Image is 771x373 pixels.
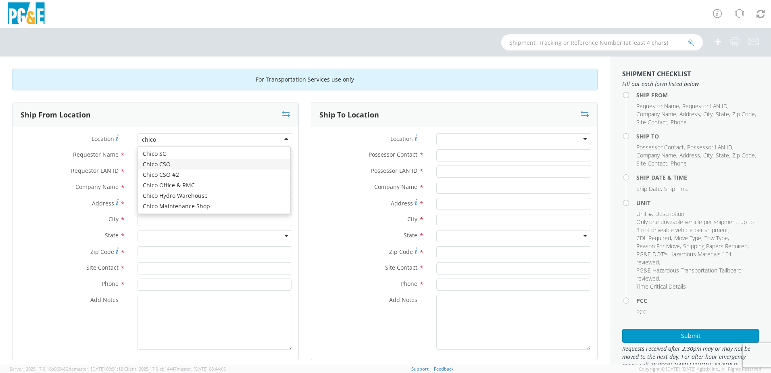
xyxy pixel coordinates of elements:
li: , [636,185,662,193]
span: Company Name [636,110,676,118]
span: Time Critical Details [636,283,686,290]
div: For Transportation Services use only [12,69,598,90]
span: City [703,151,713,159]
span: master, [DATE] 08:44:05 [177,366,226,372]
span: Shipping Papers Required [683,242,748,250]
span: Only one driveable vehicle per shipment, up to 3 not driveable vehicle per shipment [636,218,754,234]
span: Zip Code [389,248,413,256]
span: Copyright © [DATE]-[DATE] Agistix Inc., All Rights Reserved [639,366,761,372]
button: Submit [622,329,759,343]
li: , [636,266,757,283]
img: pge-logo-06675f144f4cfa6a6814.png [6,2,46,26]
div: Chico Maintenance Shop [138,201,290,212]
li: , [682,102,729,110]
h3: Ship To Location [319,111,379,119]
span: State [105,231,119,239]
span: Phone [102,280,119,287]
li: , [674,234,702,242]
span: City [407,215,417,223]
span: Company Name [636,151,676,159]
span: Description [655,210,684,218]
span: City [108,215,119,223]
h4: Unit [636,200,759,206]
span: Address [391,199,413,207]
li: , [636,143,685,151]
li: , [679,110,701,118]
h4: Ship Date & Time [636,174,759,180]
span: Phone [400,280,417,287]
li: , [636,159,669,168]
span: Requestor LAN ID [71,167,119,174]
span: Zip Code [90,248,114,256]
span: master, [DATE] 09:51:12 [74,366,123,372]
h4: Ship To [636,133,759,139]
span: CDL Required [636,234,671,242]
span: Company Name [75,183,119,191]
li: , [636,151,677,159]
span: Requests received after 2:30pm may or may not be moved to the next day. For after hour emergency ... [622,345,759,369]
span: Phone [671,118,687,126]
h4: Ship From [636,92,759,98]
div: Chico Office & RMC [138,180,290,191]
span: Reason For Move [636,242,680,250]
span: Ship Date [636,185,661,193]
a: Support [411,366,429,372]
span: Phone [671,159,687,167]
span: Server: 2025.17.0-16a969492de [10,366,123,372]
li: , [704,234,729,242]
span: Move Type [674,234,701,242]
li: , [636,250,757,266]
input: Shipment, Tracking or Reference Number (at least 4 chars) [501,34,703,50]
span: Zip Code [732,110,755,118]
div: Chico SC [138,149,290,159]
span: State [716,151,729,159]
h3: Ship From Location [21,111,91,119]
li: , [703,151,714,159]
strong: Shipment Checklist [622,69,691,78]
li: , [636,102,680,110]
span: Fill out each form listed below [622,80,759,88]
li: , [636,234,672,242]
li: , [636,118,669,126]
span: PCC [636,308,647,316]
li: , [655,210,686,218]
li: , [679,151,701,159]
span: Client: 2025.17.0-cb14447 [124,366,226,372]
li: , [687,143,733,151]
a: Feedback [434,366,454,372]
li: , [636,110,677,118]
div: Chico CSO #2 [138,170,290,180]
span: Site Contact [86,264,119,271]
span: Site Contact [385,264,417,271]
li: , [636,242,681,250]
li: , [716,110,730,118]
span: PG&E DOT's Hazardous Materials 101 reviewed [636,250,732,266]
div: Chico CSO [138,159,290,170]
li: , [703,110,714,118]
span: Add Notes [90,296,119,304]
div: Chico Hydro Warehouse [138,191,290,201]
span: Unit # [636,210,652,218]
span: Zip Code [732,151,755,159]
li: , [732,151,756,159]
li: , [636,218,757,234]
span: City [703,110,713,118]
span: Site Contact [636,118,667,126]
span: Ship Time [664,185,689,193]
li: , [636,210,653,218]
span: Location [390,135,413,142]
span: Requestor Name [636,102,679,110]
li: , [683,242,749,250]
span: Address [679,110,700,118]
span: Site Contact [636,159,667,167]
span: Address [92,199,114,207]
h4: PCC [636,298,759,304]
li: , [716,151,730,159]
li: , [732,110,756,118]
span: Possessor LAN ID [371,167,417,174]
span: Possessor Contact [636,143,684,151]
span: Location [92,135,114,142]
span: Address [679,151,700,159]
span: PG&E Hazardous Transportation Tailboard reviewed [636,266,742,282]
span: Possessor LAN ID [687,143,732,151]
